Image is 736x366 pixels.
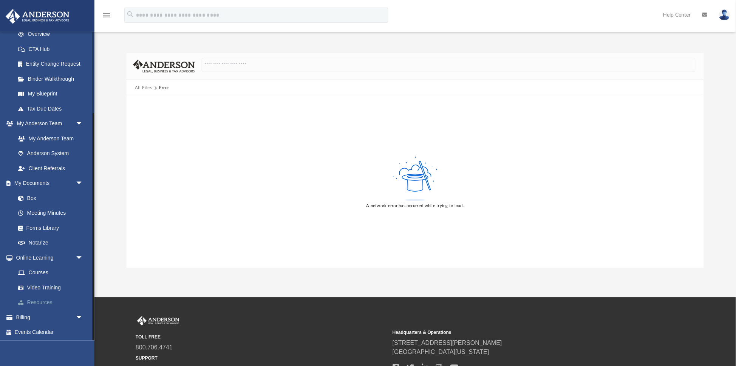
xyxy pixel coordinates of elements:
[136,344,173,351] a: 800.706.4741
[126,10,135,18] i: search
[136,334,387,340] small: TOLL FREE
[393,340,502,346] a: [STREET_ADDRESS][PERSON_NAME]
[11,57,94,72] a: Entity Change Request
[202,58,696,72] input: Search files and folders
[393,329,644,336] small: Headquarters & Operations
[11,27,94,42] a: Overview
[11,235,91,251] a: Notarize
[719,9,730,20] img: User Pic
[11,42,94,57] a: CTA Hub
[76,250,91,266] span: arrow_drop_down
[76,176,91,191] span: arrow_drop_down
[5,250,94,265] a: Online Learningarrow_drop_down
[135,85,152,91] button: All Files
[136,355,387,361] small: SUPPORT
[11,280,91,295] a: Video Training
[11,101,94,116] a: Tax Due Dates
[5,176,91,191] a: My Documentsarrow_drop_down
[11,191,87,206] a: Box
[159,85,169,91] div: Error
[11,146,91,161] a: Anderson System
[102,14,111,20] a: menu
[11,161,91,176] a: Client Referrals
[11,71,94,86] a: Binder Walkthrough
[76,116,91,132] span: arrow_drop_down
[5,116,91,131] a: My Anderson Teamarrow_drop_down
[11,131,87,146] a: My Anderson Team
[5,325,94,340] a: Events Calendar
[11,265,94,280] a: Courses
[366,203,464,209] div: A network error has occurred while trying to load.
[102,11,111,20] i: menu
[76,310,91,325] span: arrow_drop_down
[11,206,91,221] a: Meeting Minutes
[3,9,72,24] img: Anderson Advisors Platinum Portal
[11,220,87,235] a: Forms Library
[11,295,94,310] a: Resources
[5,310,94,325] a: Billingarrow_drop_down
[136,316,181,326] img: Anderson Advisors Platinum Portal
[393,349,489,355] a: [GEOGRAPHIC_DATA][US_STATE]
[11,86,91,101] a: My Blueprint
